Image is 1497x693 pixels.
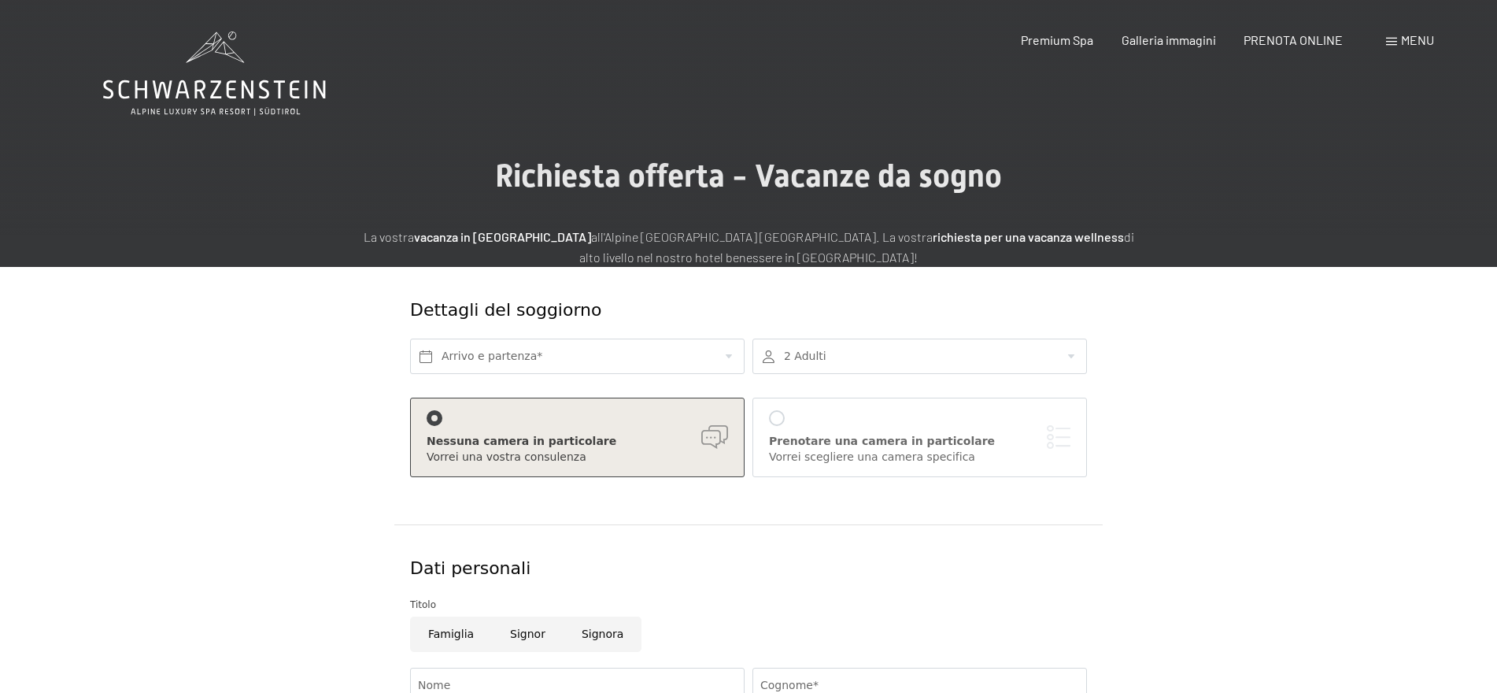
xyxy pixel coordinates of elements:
[355,227,1142,267] p: La vostra all'Alpine [GEOGRAPHIC_DATA] [GEOGRAPHIC_DATA]. La vostra di alto livello nel nostro ho...
[495,157,1002,195] span: Richiesta offerta - Vacanze da sogno
[414,229,591,244] strong: vacanza in [GEOGRAPHIC_DATA]
[410,298,973,323] div: Dettagli del soggiorno
[1122,32,1216,47] a: Galleria immagini
[427,434,728,450] div: Nessuna camera in particolare
[427,450,728,465] div: Vorrei una vostra consulenza
[933,229,1124,244] strong: richiesta per una vacanza wellness
[769,450,1070,465] div: Vorrei scegliere una camera specifica
[410,557,1087,581] div: Dati personali
[1021,32,1093,47] a: Premium Spa
[1401,32,1434,47] span: Menu
[1244,32,1343,47] a: PRENOTA ONLINE
[410,597,1087,613] div: Titolo
[769,434,1070,450] div: Prenotare una camera in particolare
